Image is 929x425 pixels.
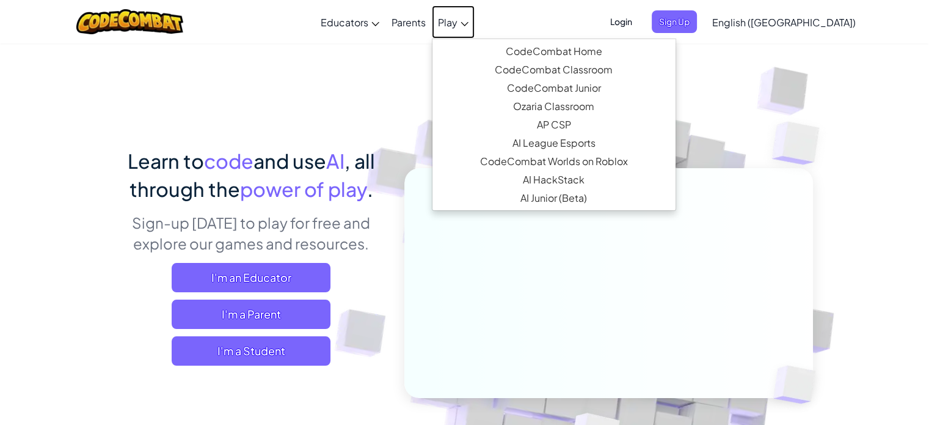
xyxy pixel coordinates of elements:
button: Login [603,10,639,33]
span: and use [253,149,326,173]
a: CodeCombat Classroom [432,61,676,79]
a: AI HackStackThe first generative AI companion tool specifically crafted for those new to AI with ... [432,171,676,189]
a: CodeCombat JuniorOur flagship K-5 curriculum features a progression of learning levels that teach... [432,79,676,97]
img: Overlap cubes [748,92,853,195]
a: Parents [385,6,432,39]
a: AI League EsportsAn epic competitive coding esports platform that encourages creative programming... [432,134,676,152]
a: I'm a Parent [172,300,330,329]
span: English ([GEOGRAPHIC_DATA]) [712,16,856,29]
span: code [204,149,253,173]
a: AI Junior (Beta)Introduces multimodal generative AI in a simple and intuitive platform designed s... [432,189,676,207]
span: Educators [321,16,368,29]
span: AI [326,149,344,173]
button: I'm a Student [172,336,330,366]
span: power of play [240,177,367,201]
a: AP CSPEndorsed by the College Board, our AP CSP curriculum provides game-based and turnkey tools ... [432,116,676,134]
a: Play [432,6,475,39]
a: Ozaria ClassroomAn enchanting narrative coding adventure that establishes the fundamentals of com... [432,97,676,116]
span: . [367,177,373,201]
span: Learn to [128,149,204,173]
button: Sign Up [652,10,697,33]
a: I'm an Educator [172,263,330,292]
a: Educators [315,6,385,39]
a: CodeCombat Worlds on RobloxThis MMORPG teaches Lua coding and provides a real-world platform to c... [432,152,676,171]
img: CodeCombat logo [76,9,183,34]
span: Play [438,16,457,29]
p: Sign-up [DATE] to play for free and explore our games and resources. [117,212,386,254]
a: CodeCombat HomeWith access to all 530 levels and exclusive features like pets, premium only items... [432,42,676,61]
a: English ([GEOGRAPHIC_DATA]) [706,6,862,39]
